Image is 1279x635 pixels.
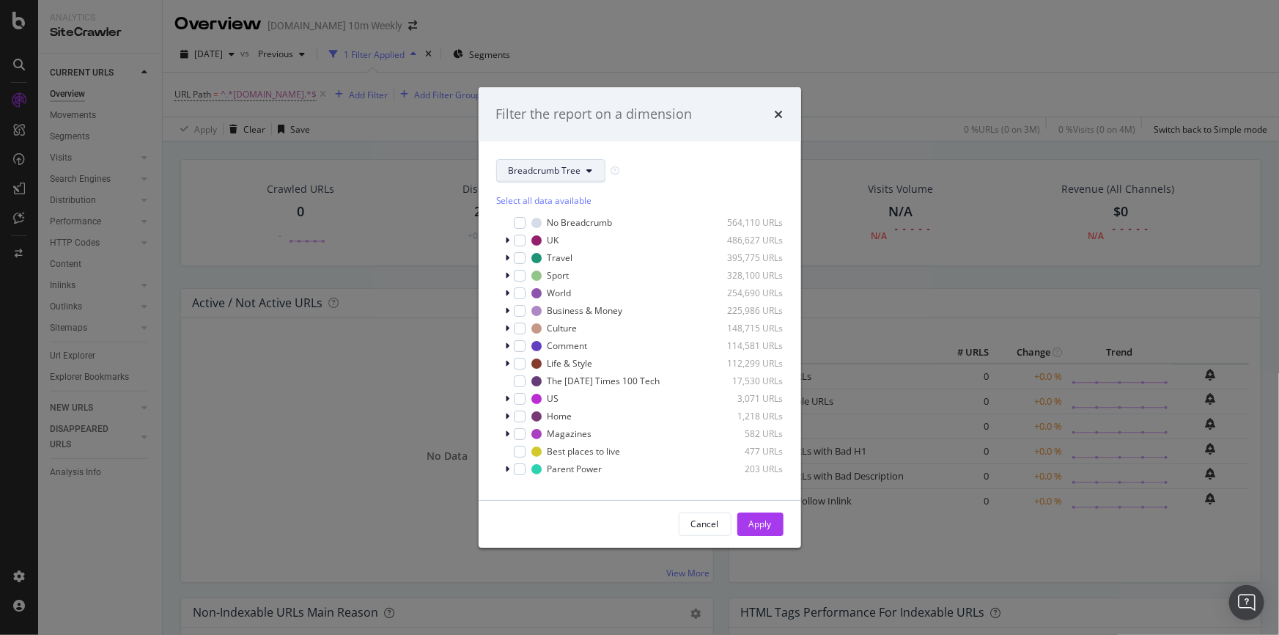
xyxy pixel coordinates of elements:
div: 148,715 URLs [712,322,784,334]
div: 254,690 URLs [712,287,784,299]
div: Select all data available [496,194,784,207]
div: No Breadcrumb [548,216,613,229]
div: Magazines [548,427,592,440]
div: Home [548,410,572,422]
div: Filter the report on a dimension [496,105,693,124]
div: Comment [548,339,588,352]
div: UK [548,234,559,246]
div: 395,775 URLs [712,252,784,264]
div: 328,100 URLs [712,269,784,282]
div: Parent Power [548,463,602,475]
div: 486,627 URLs [712,234,784,246]
div: World [548,287,572,299]
div: Travel [548,252,573,264]
div: 114,581 URLs [712,339,784,352]
div: Apply [749,518,772,530]
div: 477 URLs [712,445,784,458]
div: 17,530 URLs [712,375,784,387]
div: 564,110 URLs [712,216,784,229]
div: Life & Style [548,357,593,370]
div: 225,986 URLs [712,304,784,317]
div: Open Intercom Messenger [1229,585,1264,620]
button: Breadcrumb Tree [496,159,605,183]
div: 1,218 URLs [712,410,784,422]
div: 112,299 URLs [712,357,784,370]
div: The [DATE] Times 100 Tech [548,375,660,387]
div: Cancel [691,518,719,530]
div: Best places to live [548,445,621,458]
div: Sport [548,269,570,282]
button: Cancel [679,513,731,536]
span: Breadcrumb Tree [509,164,581,177]
div: 203 URLs [712,463,784,475]
div: US [548,392,559,405]
div: modal [479,87,801,548]
div: Business & Money [548,304,623,317]
div: Culture [548,322,578,334]
div: 3,071 URLs [712,392,784,405]
button: Apply [737,513,784,536]
div: times [775,105,784,124]
div: 582 URLs [712,427,784,440]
